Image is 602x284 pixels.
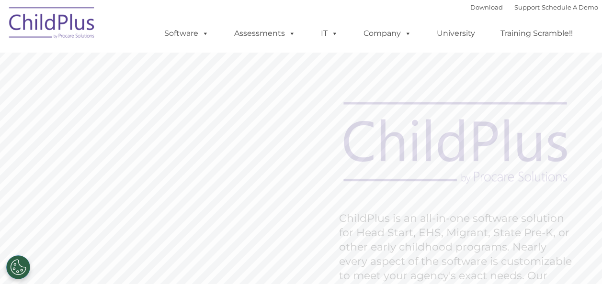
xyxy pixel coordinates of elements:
a: Company [354,24,421,43]
a: Assessments [225,24,305,43]
a: Schedule A Demo [542,3,598,11]
a: University [427,24,485,43]
img: ChildPlus by Procare Solutions [4,0,100,48]
button: Cookies Settings [6,255,30,279]
font: | [470,3,598,11]
a: Training Scramble!! [491,24,582,43]
a: IT [311,24,348,43]
a: Support [514,3,540,11]
a: Download [470,3,503,11]
a: Software [155,24,218,43]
